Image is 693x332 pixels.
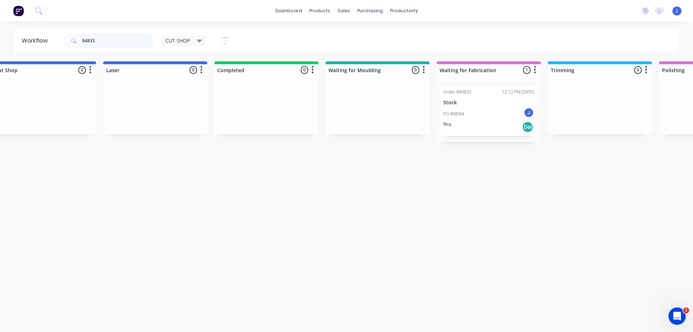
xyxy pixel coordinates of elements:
[13,5,24,16] img: Factory
[443,89,472,95] div: Order #84832
[522,121,533,133] div: Del
[523,107,534,118] div: J
[443,111,464,117] p: PO #M094
[387,5,422,16] div: productivity
[440,86,537,136] div: Order #8483212:12 PM [DATE]StockPO #M094JReq.Del
[443,100,534,106] p: Stock
[668,307,686,325] iframe: Intercom live chat
[82,34,154,48] input: Search for orders...
[165,37,190,44] span: CUT SHOP
[502,89,534,95] div: 12:12 PM [DATE]
[22,36,51,45] div: Workflow
[683,307,689,313] span: 1
[272,5,306,16] a: dashboard
[334,5,354,16] div: sales
[676,8,678,14] span: J
[443,121,452,127] p: Req.
[306,5,334,16] div: products
[354,5,387,16] div: purchasing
